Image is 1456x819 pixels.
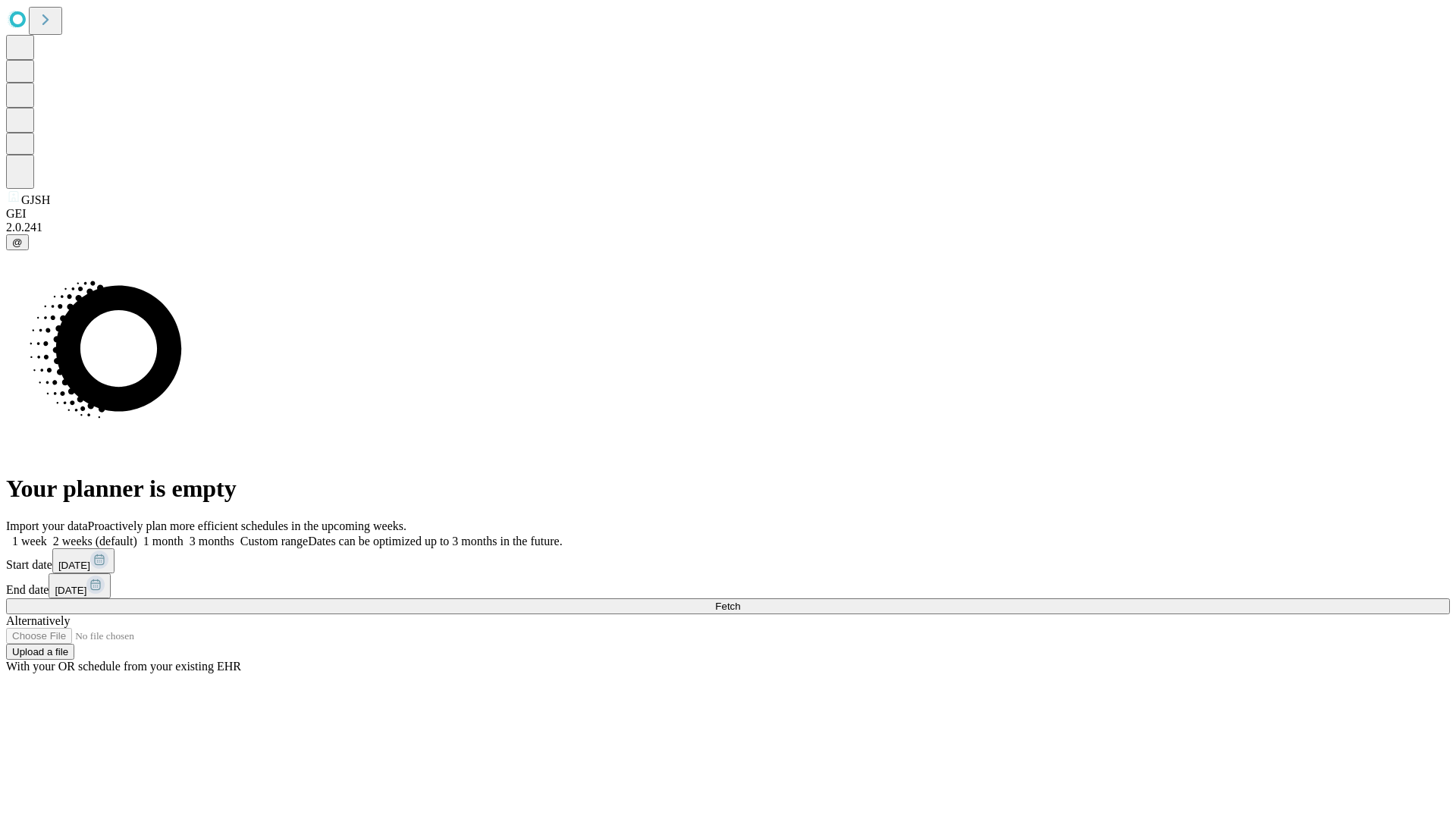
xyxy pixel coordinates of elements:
span: Proactively plan more efficient schedules in the upcoming weeks. [88,519,406,532]
span: 2 weeks (default) [53,535,137,548]
div: End date [6,573,1450,598]
div: 2.0.241 [6,221,1450,234]
span: [DATE] [55,585,86,596]
h1: Your planner is empty [6,475,1450,503]
button: [DATE] [49,573,111,598]
button: [DATE] [52,548,115,573]
span: GJSH [21,193,50,206]
span: 1 month [143,535,184,548]
span: With your OR schedule from your existing EHR [6,660,241,673]
button: Upload a file [6,644,74,660]
span: Alternatively [6,614,70,627]
span: Custom range [240,535,308,548]
span: 3 months [190,535,234,548]
span: 1 week [12,535,47,548]
span: Fetch [715,601,740,612]
button: @ [6,234,29,250]
span: [DATE] [58,560,90,571]
span: @ [12,237,23,248]
div: Start date [6,548,1450,573]
span: Dates can be optimized up to 3 months in the future. [308,535,562,548]
button: Fetch [6,598,1450,614]
span: Import your data [6,519,88,532]
div: GEI [6,207,1450,221]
